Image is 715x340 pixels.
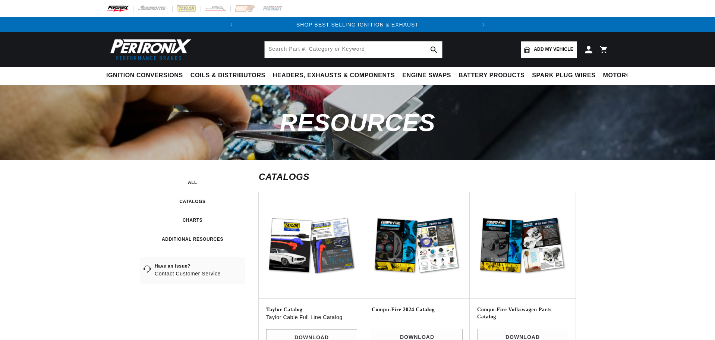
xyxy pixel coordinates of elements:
[269,67,399,84] summary: Headers, Exhausts & Components
[266,200,357,291] img: Taylor Catalog
[599,67,651,84] summary: Motorcycle
[106,37,192,62] img: Pertronix
[273,72,395,79] span: Headers, Exhausts & Components
[459,72,525,79] span: Battery Products
[88,17,627,32] slideshow-component: Translation missing: en.sections.announcements.announcement_bar
[372,200,463,291] img: Compu-Fire 2024 Catalog
[190,72,265,79] span: Coils & Distributors
[239,21,476,29] div: 1 of 2
[534,46,573,53] span: Add my vehicle
[106,67,187,84] summary: Ignition Conversions
[187,67,269,84] summary: Coils & Distributors
[372,306,463,314] h3: Compu-Fire 2024 Catalog
[402,72,451,79] span: Engine Swaps
[224,17,239,32] button: Translation missing: en.sections.announcements.previous_announcement
[280,109,435,136] span: Resources
[455,67,528,84] summary: Battery Products
[266,313,357,321] p: Taylor Cable Full Line Catalog
[265,41,442,58] input: Search Part #, Category or Keyword
[399,67,455,84] summary: Engine Swaps
[477,200,568,291] img: Compu-Fire Volkswagen Parts Catalog
[296,22,419,28] a: SHOP BEST SELLING IGNITION & EXHAUST
[239,21,476,29] div: Announcement
[603,72,648,79] span: Motorcycle
[155,263,221,269] span: Have an issue?
[266,306,357,314] h3: Taylor Catalog
[426,41,442,58] button: search button
[521,41,577,58] a: Add my vehicle
[528,67,599,84] summary: Spark Plug Wires
[259,173,575,181] h2: catalogs
[106,72,183,79] span: Ignition Conversions
[477,306,568,321] h3: Compu-Fire Volkswagen Parts Catalog
[155,271,221,277] a: Contact Customer Service
[532,72,595,79] span: Spark Plug Wires
[476,17,491,32] button: Translation missing: en.sections.announcements.next_announcement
